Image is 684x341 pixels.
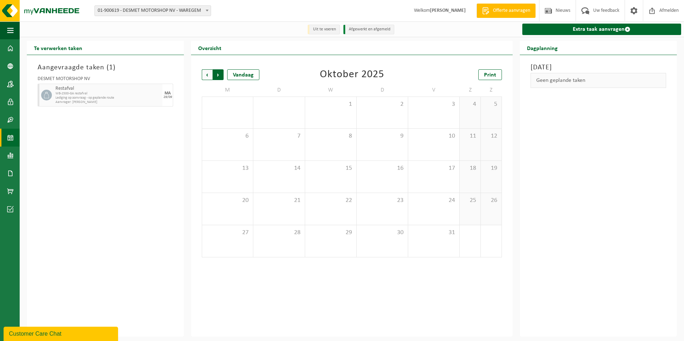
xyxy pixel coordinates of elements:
[484,197,498,204] span: 26
[484,132,498,140] span: 12
[320,69,384,80] div: Oktober 2025
[481,84,502,97] td: Z
[460,84,481,97] td: Z
[27,41,89,55] h2: Te verwerken taken
[360,229,404,237] span: 30
[308,25,340,34] li: Uit te voeren
[522,24,681,35] a: Extra taak aanvragen
[94,5,211,16] span: 01-900619 - DESMET MOTORSHOP NV - WAREGEM
[412,100,456,108] span: 3
[484,100,498,108] span: 5
[206,229,249,237] span: 27
[357,84,408,97] td: D
[213,69,224,80] span: Volgende
[430,8,466,13] strong: [PERSON_NAME]
[412,164,456,172] span: 17
[202,69,212,80] span: Vorige
[412,132,456,140] span: 10
[257,229,301,237] span: 28
[206,197,249,204] span: 20
[477,4,536,18] a: Offerte aanvragen
[478,69,502,80] a: Print
[463,164,477,172] span: 18
[227,69,259,80] div: Vandaag
[191,41,229,55] h2: Overzicht
[253,84,305,97] td: D
[55,86,161,92] span: Restafval
[55,100,161,104] span: Aanvrager: [PERSON_NAME]
[360,197,404,204] span: 23
[520,41,565,55] h2: Dagplanning
[309,132,353,140] span: 8
[202,84,253,97] td: M
[309,100,353,108] span: 1
[360,164,404,172] span: 16
[55,96,161,100] span: Lediging op aanvraag - op geplande route
[360,132,404,140] span: 9
[55,92,161,96] span: WB-2500-GA restafval
[38,76,173,84] div: DESMET MOTORSHOP NV
[408,84,460,97] td: V
[360,100,404,108] span: 2
[4,325,119,341] iframe: chat widget
[343,25,394,34] li: Afgewerkt en afgemeld
[309,197,353,204] span: 22
[309,229,353,237] span: 29
[206,164,249,172] span: 13
[309,164,353,172] span: 15
[257,164,301,172] span: 14
[463,100,477,108] span: 4
[412,197,456,204] span: 24
[484,72,496,78] span: Print
[305,84,357,97] td: W
[484,164,498,172] span: 19
[165,91,171,95] div: MA
[109,64,113,71] span: 1
[206,132,249,140] span: 6
[163,95,172,99] div: 29/09
[463,132,477,140] span: 11
[257,197,301,204] span: 21
[38,62,173,73] h3: Aangevraagde taken ( )
[491,7,532,14] span: Offerte aanvragen
[531,73,666,88] div: Geen geplande taken
[531,62,666,73] h3: [DATE]
[95,6,211,16] span: 01-900619 - DESMET MOTORSHOP NV - WAREGEM
[257,132,301,140] span: 7
[463,197,477,204] span: 25
[412,229,456,237] span: 31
